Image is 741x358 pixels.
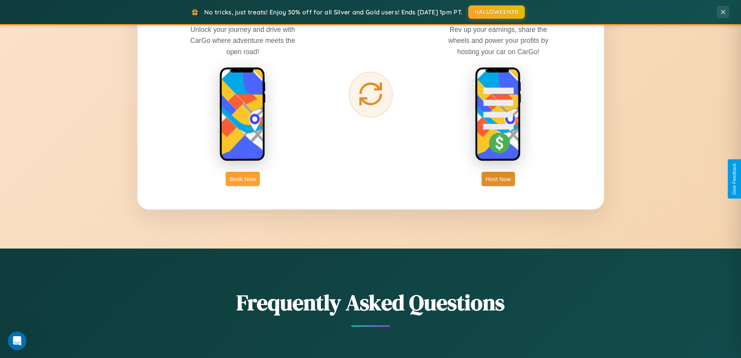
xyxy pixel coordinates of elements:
iframe: Intercom live chat [8,332,26,350]
p: Unlock your journey and drive with CarGo where adventure meets the open road! [184,24,301,57]
img: host phone [475,67,522,162]
div: Give Feedback [732,163,737,195]
h2: Frequently Asked Questions [137,287,604,317]
img: rent phone [219,67,266,162]
p: Rev up your earnings, share the wheels and power your profits by hosting your car on CarGo! [440,24,557,57]
button: Host Now [482,172,515,186]
span: No tricks, just treats! Enjoy 30% off for all Silver and Gold users! Ends [DATE] 1pm PT. [204,8,462,16]
button: Book Now [226,172,260,186]
button: HALLOWEEN30 [468,5,525,19]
